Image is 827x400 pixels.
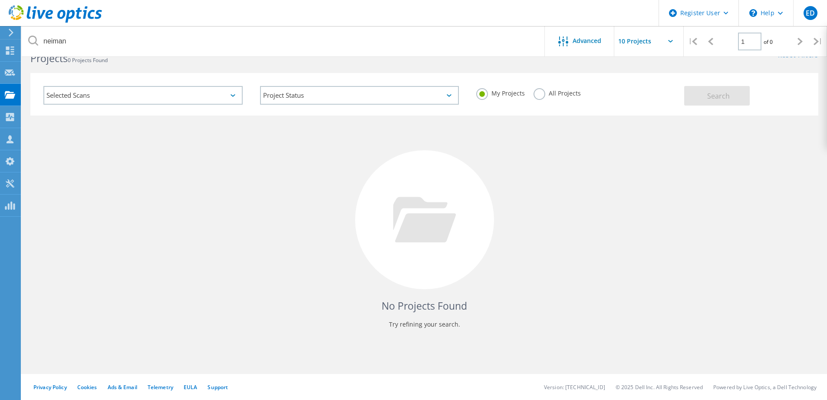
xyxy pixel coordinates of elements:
div: | [809,26,827,57]
span: ED [806,10,815,17]
a: Privacy Policy [33,383,67,391]
span: of 0 [764,38,773,46]
input: Search projects by name, owner, ID, company, etc [22,26,545,56]
label: My Projects [476,88,525,96]
a: Live Optics Dashboard [9,18,102,24]
span: Advanced [573,38,601,44]
li: Version: [TECHNICAL_ID] [544,383,605,391]
a: Support [208,383,228,391]
a: EULA [184,383,197,391]
li: © 2025 Dell Inc. All Rights Reserved [616,383,703,391]
button: Search [684,86,750,106]
span: Search [707,91,730,101]
a: Cookies [77,383,97,391]
li: Powered by Live Optics, a Dell Technology [713,383,817,391]
svg: \n [749,9,757,17]
label: All Projects [534,88,581,96]
div: Selected Scans [43,86,243,105]
a: Telemetry [148,383,173,391]
p: Try refining your search. [39,317,810,331]
div: | [684,26,702,57]
a: Ads & Email [108,383,137,391]
h4: No Projects Found [39,299,810,313]
div: Project Status [260,86,459,105]
span: 0 Projects Found [68,56,108,64]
